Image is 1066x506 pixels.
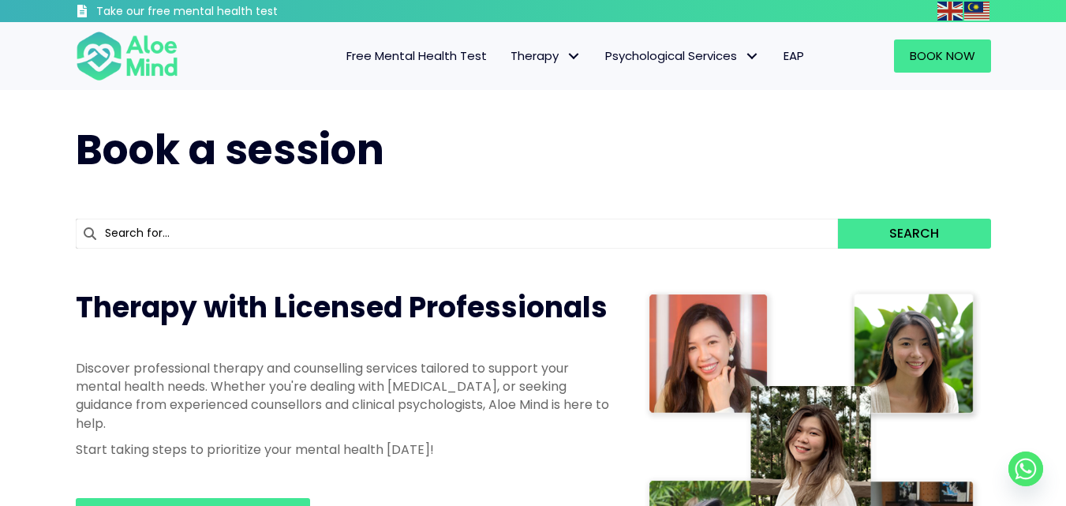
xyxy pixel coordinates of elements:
a: English [937,2,964,20]
span: Book Now [910,47,975,64]
span: Therapy [511,47,582,64]
a: TherapyTherapy: submenu [499,39,593,73]
span: Therapy with Licensed Professionals [76,287,608,328]
a: Free Mental Health Test [335,39,499,73]
span: Psychological Services: submenu [741,45,764,68]
a: Psychological ServicesPsychological Services: submenu [593,39,772,73]
img: en [937,2,963,21]
img: ms [964,2,989,21]
span: Psychological Services [605,47,760,64]
nav: Menu [199,39,816,73]
a: Whatsapp [1008,452,1043,486]
span: Book a session [76,121,384,178]
a: Take our free mental health test [76,4,362,22]
a: Book Now [894,39,991,73]
span: Free Mental Health Test [346,47,487,64]
h3: Take our free mental health test [96,4,362,20]
span: Therapy: submenu [563,45,585,68]
p: Discover professional therapy and counselling services tailored to support your mental health nee... [76,359,612,433]
input: Search for... [76,219,839,249]
p: Start taking steps to prioritize your mental health [DATE]! [76,440,612,459]
a: EAP [772,39,816,73]
button: Search [838,219,990,249]
span: EAP [784,47,804,64]
a: Malay [964,2,991,20]
img: Aloe mind Logo [76,30,178,82]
